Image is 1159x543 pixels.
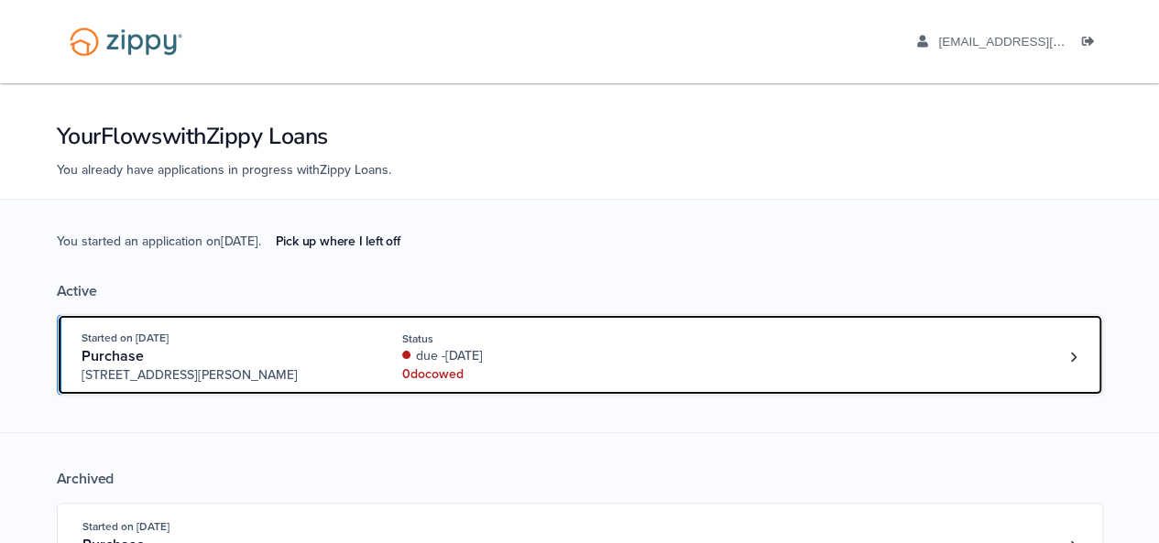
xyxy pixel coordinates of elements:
div: Archived [57,470,1103,488]
span: Started on [DATE] [82,520,169,533]
span: aaboley88@icloud.com [938,35,1148,49]
a: Open loan 4228033 [57,314,1103,396]
span: You started an application on [DATE] . [57,232,415,282]
div: due -[DATE] [402,347,647,365]
a: edit profile [917,35,1149,53]
div: 0 doc owed [402,365,647,384]
span: Purchase [82,347,144,365]
h1: Your Flows with Zippy Loans [57,121,1103,152]
div: Active [57,282,1103,300]
span: [STREET_ADDRESS][PERSON_NAME] [82,366,361,385]
a: Pick up where I left off [261,226,415,256]
img: Logo [58,18,194,65]
div: Status [402,331,647,347]
a: Loan number 4228033 [1060,343,1088,371]
span: You already have applications in progress with Zippy Loans . [57,162,391,178]
a: Log out [1082,35,1102,53]
span: Started on [DATE] [82,331,169,344]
